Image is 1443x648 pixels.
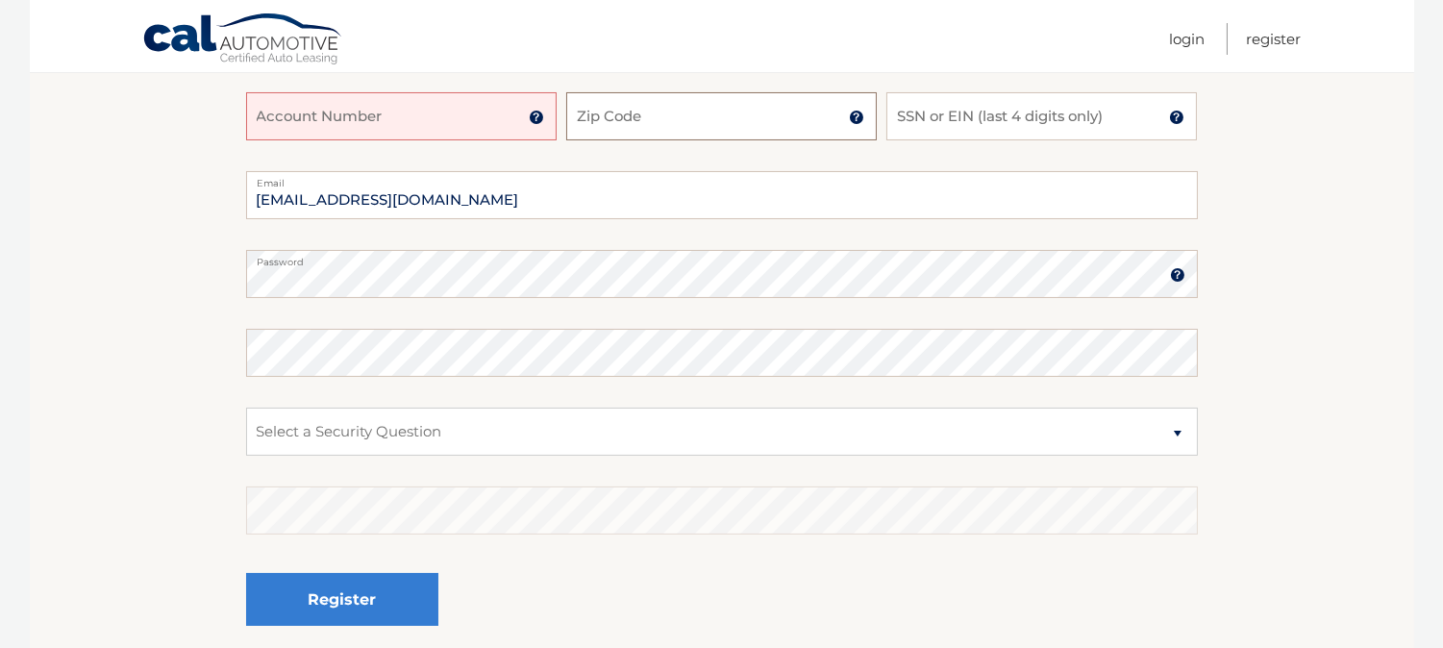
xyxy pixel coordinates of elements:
img: tooltip.svg [849,110,864,125]
input: Zip Code [566,92,877,140]
img: tooltip.svg [1170,267,1185,283]
img: tooltip.svg [1169,110,1184,125]
a: Register [1247,23,1302,55]
label: Password [246,250,1198,265]
button: Register [246,573,438,626]
input: Account Number [246,92,557,140]
a: Cal Automotive [142,12,344,68]
a: Login [1170,23,1206,55]
img: tooltip.svg [529,110,544,125]
input: SSN or EIN (last 4 digits only) [886,92,1197,140]
input: Email [246,171,1198,219]
label: Email [246,171,1198,187]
